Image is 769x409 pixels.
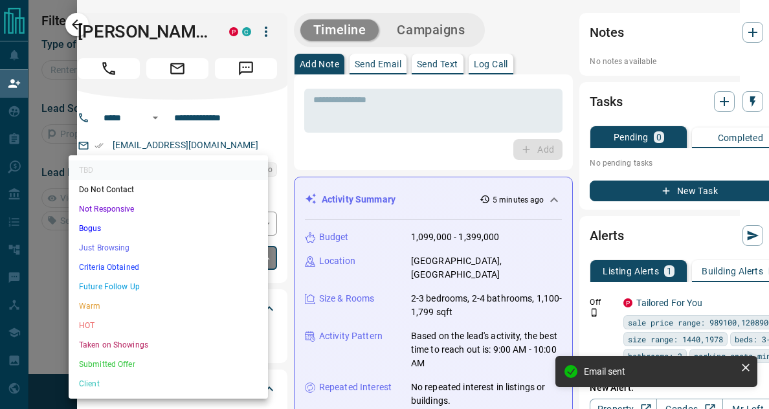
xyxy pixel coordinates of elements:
[69,180,268,199] li: Do Not Contact
[69,374,268,393] li: Client
[69,335,268,355] li: Taken on Showings
[69,277,268,296] li: Future Follow Up
[69,219,268,238] li: Bogus
[69,199,268,219] li: Not Responsive
[69,316,268,335] li: HOT
[584,366,735,377] div: Email sent
[69,238,268,258] li: Just Browsing
[69,296,268,316] li: Warm
[69,258,268,277] li: Criteria Obtained
[69,355,268,374] li: Submitted Offer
